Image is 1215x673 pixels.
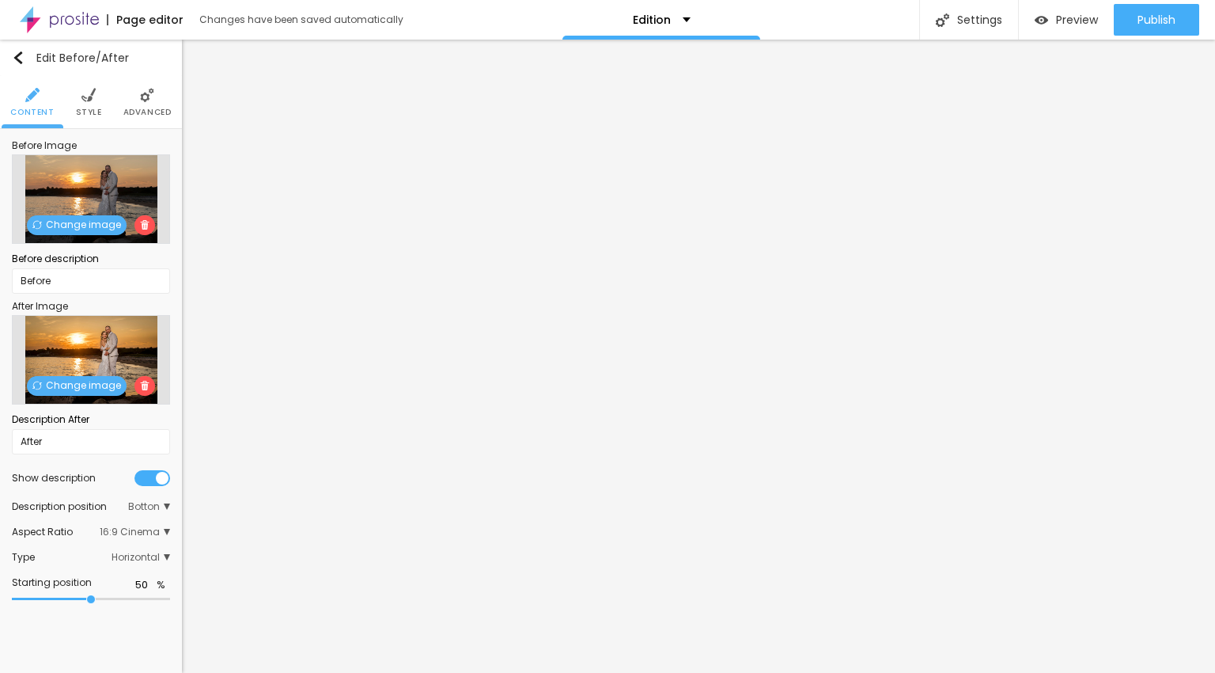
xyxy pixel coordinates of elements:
span: Horizontal [112,553,170,562]
div: Changes have been saved automatically [199,15,403,25]
div: Description After [12,413,170,427]
img: Icone [12,51,25,64]
div: Edit Before/After [12,51,129,64]
img: Icone [32,220,42,230]
span: 16:9 Cinema [100,527,170,537]
button: % [152,579,170,592]
span: Change image [27,215,127,235]
div: Aspect Ratio [12,527,100,537]
img: Icone [81,88,96,102]
img: Icone [140,381,150,390]
img: Icone [25,88,40,102]
img: Icone [936,13,949,27]
span: Advanced [123,108,172,116]
div: Show description [12,473,134,483]
img: Icone [140,88,154,102]
iframe: Editor [182,40,1215,673]
span: Publish [1137,13,1175,26]
div: Description position [12,502,128,511]
button: Preview [1019,4,1114,36]
div: Before Image [12,141,170,150]
div: After Image [12,302,170,311]
span: Botton [128,502,170,511]
img: view-1.svg [1035,13,1048,27]
span: Style [76,108,102,116]
img: Icone [32,381,42,390]
div: Type [12,553,112,562]
p: Edition [633,14,671,25]
button: Publish [1114,4,1199,36]
span: Change image [27,376,127,396]
div: Starting position [12,578,123,587]
img: Icone [140,220,150,230]
span: Preview [1056,13,1098,26]
div: Before description [12,252,170,266]
div: Page editor [107,14,184,25]
span: Content [10,108,54,116]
